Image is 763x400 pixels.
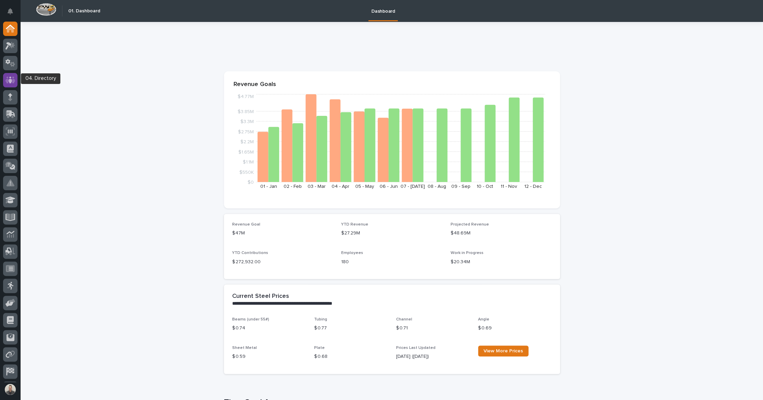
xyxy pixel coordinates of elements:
[500,184,517,189] text: 11 - Nov
[232,222,260,227] span: Revenue Goal
[478,346,528,356] a: View More Prices
[314,346,325,350] span: Plate
[451,184,470,189] text: 09 - Sep
[427,184,446,189] text: 08 - Aug
[3,4,17,19] button: Notifications
[3,382,17,397] button: users-avatar
[396,325,470,332] p: $ 0.71
[341,222,368,227] span: YTD Revenue
[341,230,442,237] p: $27.29M
[283,184,301,189] text: 02 - Feb
[379,184,397,189] text: 06 - Jun
[232,293,289,300] h2: Current Steel Prices
[396,317,412,322] span: Channel
[232,251,268,255] span: YTD Contributions
[396,353,470,360] p: [DATE] ([DATE])
[238,149,253,154] tspan: $1.65M
[232,353,306,360] p: $ 0.59
[478,325,552,332] p: $ 0.69
[484,349,523,353] span: View More Prices
[355,184,374,189] text: 05 - May
[9,8,17,19] div: Notifications
[240,140,253,144] tspan: $2.2M
[232,258,333,266] p: $ 272,932.00
[400,184,425,189] text: 07 - [DATE]
[314,353,388,360] p: $ 0.68
[260,184,277,189] text: 01 - Jan
[240,119,253,124] tspan: $3.3M
[68,8,100,14] h2: 01. Dashboard
[451,222,489,227] span: Projected Revenue
[239,170,253,174] tspan: $550K
[314,317,327,322] span: Tubing
[341,258,442,266] p: 180
[451,258,552,266] p: $20.34M
[237,109,253,114] tspan: $3.85M
[36,3,56,16] img: Workspace Logo
[332,184,349,189] text: 04 - Apr
[314,325,388,332] p: $ 0.77
[476,184,493,189] text: 10 - Oct
[232,230,333,237] p: $47M
[247,180,253,185] tspan: $0
[232,325,306,332] p: $ 0.74
[237,94,253,99] tspan: $4.77M
[396,346,436,350] span: Prices Last Updated
[341,251,363,255] span: Employees
[232,346,257,350] span: Sheet Metal
[451,230,552,237] p: $48.69M
[478,317,489,322] span: Angle
[242,160,253,165] tspan: $1.1M
[232,317,269,322] span: Beams (under 55#)
[234,81,550,88] p: Revenue Goals
[307,184,325,189] text: 03 - Mar
[238,129,253,134] tspan: $2.75M
[524,184,541,189] text: 12 - Dec
[451,251,484,255] span: Work in Progress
